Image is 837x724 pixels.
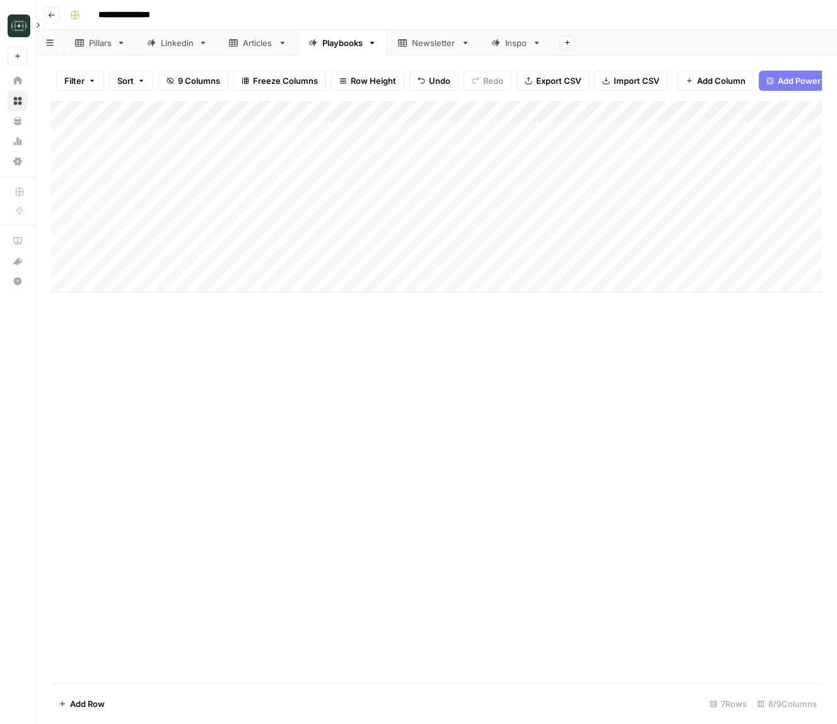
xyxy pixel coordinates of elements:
[677,71,754,91] button: Add Column
[70,698,105,710] span: Add Row
[322,37,363,49] div: Playbooks
[429,74,450,87] span: Undo
[178,74,220,87] span: 9 Columns
[483,74,503,87] span: Redo
[8,231,28,251] a: AirOps Academy
[8,271,28,291] button: Help + Support
[536,74,581,87] span: Export CSV
[253,74,318,87] span: Freeze Columns
[161,37,194,49] div: Linkedin
[331,71,404,91] button: Row Height
[412,37,456,49] div: Newsletter
[64,30,136,55] a: Pillars
[697,74,746,87] span: Add Column
[233,71,326,91] button: Freeze Columns
[8,252,27,271] div: What's new?
[8,111,28,131] a: Your Data
[136,30,218,55] a: Linkedin
[505,37,527,49] div: Inspo
[56,71,104,91] button: Filter
[387,30,481,55] a: Newsletter
[8,15,30,37] img: Catalyst Logo
[351,74,396,87] span: Row Height
[64,74,85,87] span: Filter
[8,10,28,42] button: Workspace: Catalyst
[481,30,552,55] a: Inspo
[8,71,28,91] a: Home
[8,91,28,111] a: Browse
[8,251,28,271] button: What's new?
[614,74,659,87] span: Import CSV
[464,71,512,91] button: Redo
[51,694,112,714] button: Add Row
[117,74,134,87] span: Sort
[8,151,28,172] a: Settings
[517,71,589,91] button: Export CSV
[243,37,273,49] div: Articles
[409,71,459,91] button: Undo
[109,71,153,91] button: Sort
[752,694,822,714] div: 8/9 Columns
[158,71,228,91] button: 9 Columns
[218,30,298,55] a: Articles
[705,694,752,714] div: 7 Rows
[298,30,387,55] a: Playbooks
[8,131,28,151] a: Usage
[594,71,667,91] button: Import CSV
[89,37,112,49] div: Pillars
